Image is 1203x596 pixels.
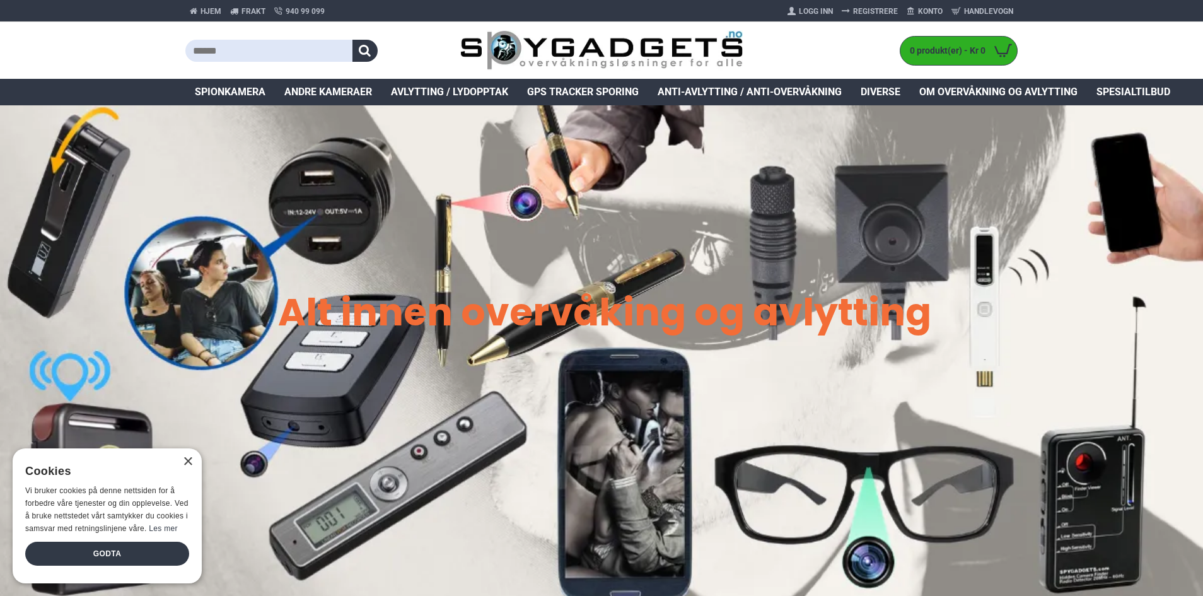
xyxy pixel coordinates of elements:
span: Hjem [200,6,221,17]
span: Diverse [861,85,900,100]
a: 0 produkt(er) - Kr 0 [900,37,1017,65]
div: Godta [25,542,189,566]
a: Handlevogn [947,1,1018,21]
span: Avlytting / Lydopptak [391,85,508,100]
a: Logg Inn [783,1,837,21]
span: Frakt [241,6,265,17]
a: Spionkamera [185,79,275,105]
a: Om overvåkning og avlytting [910,79,1087,105]
span: Handlevogn [964,6,1013,17]
span: Spesialtilbud [1096,85,1170,100]
a: Les mer, opens a new window [149,524,177,533]
div: Close [183,457,192,467]
span: Logg Inn [799,6,833,17]
span: GPS Tracker Sporing [527,85,639,100]
span: Registrere [853,6,898,17]
a: Spesialtilbud [1087,79,1180,105]
a: Andre kameraer [275,79,381,105]
span: Anti-avlytting / Anti-overvåkning [658,85,842,100]
img: SpyGadgets.no [460,30,743,71]
a: Anti-avlytting / Anti-overvåkning [648,79,851,105]
span: Andre kameraer [284,85,372,100]
a: Registrere [837,1,902,21]
span: 940 99 099 [286,6,325,17]
a: Diverse [851,79,910,105]
div: Cookies [25,458,181,485]
span: Om overvåkning og avlytting [919,85,1078,100]
a: GPS Tracker Sporing [518,79,648,105]
a: Avlytting / Lydopptak [381,79,518,105]
span: Spionkamera [195,85,265,100]
span: Konto [918,6,943,17]
span: Vi bruker cookies på denne nettsiden for å forbedre våre tjenester og din opplevelse. Ved å bruke... [25,486,189,532]
a: Konto [902,1,947,21]
span: 0 produkt(er) - Kr 0 [900,44,989,57]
